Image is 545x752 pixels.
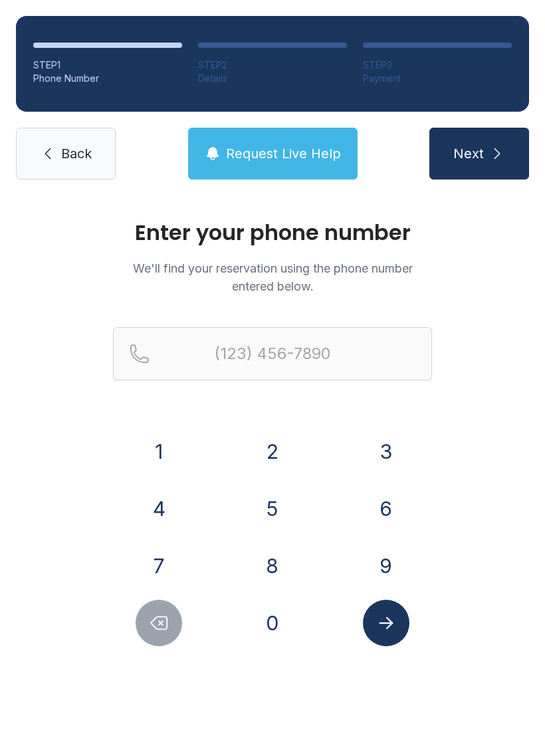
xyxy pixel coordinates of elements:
[453,144,484,163] span: Next
[136,485,182,532] button: 4
[136,428,182,475] button: 1
[249,543,296,589] button: 8
[363,485,409,532] button: 6
[226,144,341,163] span: Request Live Help
[363,543,409,589] button: 9
[249,428,296,475] button: 2
[61,144,92,163] span: Back
[136,600,182,646] button: Delete number
[33,72,182,85] div: Phone Number
[113,222,432,243] h1: Enter your phone number
[136,543,182,589] button: 7
[363,428,409,475] button: 3
[249,485,296,532] button: 5
[363,600,409,646] button: Submit lookup form
[113,259,432,295] p: We'll find your reservation using the phone number entered below.
[249,600,296,646] button: 0
[113,327,432,380] input: Reservation phone number
[198,72,347,85] div: Details
[363,59,512,72] div: STEP 3
[33,59,182,72] div: STEP 1
[363,72,512,85] div: Payment
[198,59,347,72] div: STEP 2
